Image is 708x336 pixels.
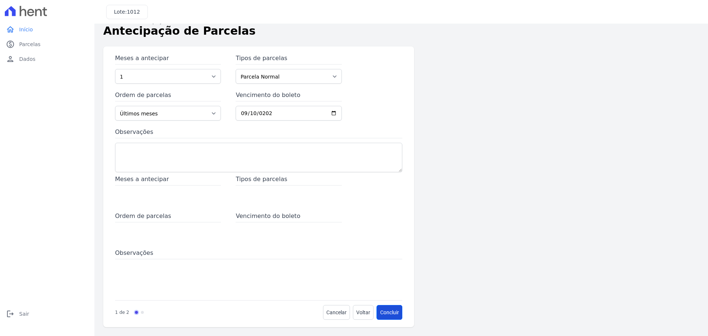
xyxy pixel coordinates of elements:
[377,305,402,320] button: Concluir
[115,175,221,186] span: Meses a antecipar
[3,52,91,66] a: personDados
[3,306,91,321] a: logoutSair
[19,26,33,33] span: Início
[6,25,15,34] i: home
[127,9,140,15] span: 1012
[323,305,350,320] a: Cancelar
[6,55,15,63] i: person
[115,91,221,101] label: Ordem de parcelas
[353,305,374,320] a: Voltar
[3,37,91,52] a: paidParcelas
[356,309,370,316] span: Voltar
[236,54,341,65] label: Tipos de parcelas
[103,22,699,39] h1: Antecipação de Parcelas
[115,128,402,138] label: Observações
[119,309,129,316] p: de 2
[19,310,29,318] span: Sair
[115,249,402,259] span: Observações
[115,212,221,222] span: Ordem de parcelas
[115,54,221,65] label: Meses a antecipar
[6,309,15,318] i: logout
[6,40,15,49] i: paid
[376,305,402,320] a: Avançar
[114,8,140,16] h3: Lote:
[236,91,341,101] label: Vencimento do boleto
[236,212,341,222] span: Vencimento do boleto
[19,55,35,63] span: Dados
[3,22,91,37] a: homeInício
[19,41,41,48] span: Parcelas
[115,309,118,316] p: 1
[115,305,144,320] nav: Progress
[326,309,347,316] span: Cancelar
[236,175,341,186] span: Tipos de parcelas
